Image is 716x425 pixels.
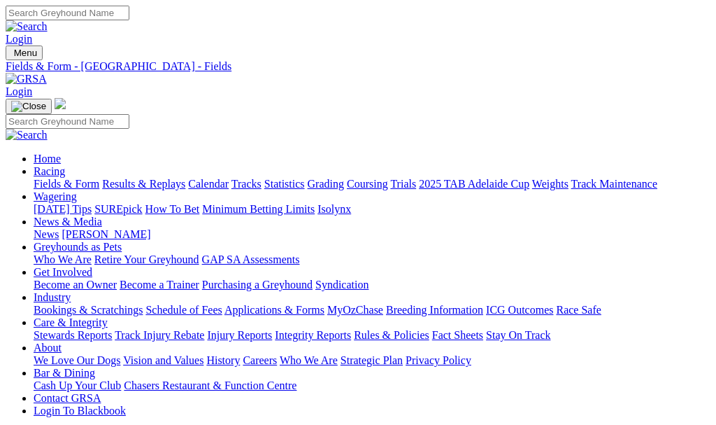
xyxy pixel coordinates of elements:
a: Login [6,85,32,97]
a: SUREpick [94,203,142,215]
a: News [34,228,59,240]
a: Track Maintenance [571,178,657,190]
div: Greyhounds as Pets [34,253,710,266]
a: Bookings & Scratchings [34,304,143,316]
a: News & Media [34,216,102,228]
div: News & Media [34,228,710,241]
a: Login [6,33,32,45]
a: Stewards Reports [34,329,112,341]
a: About [34,342,62,354]
a: Trials [390,178,416,190]
a: 2025 TAB Adelaide Cup [419,178,529,190]
a: Statistics [264,178,305,190]
a: Tracks [231,178,262,190]
a: Integrity Reports [275,329,351,341]
div: Get Involved [34,279,710,291]
img: Close [11,101,46,112]
span: Menu [14,48,37,58]
a: Who We Are [280,354,338,366]
div: Care & Integrity [34,329,710,342]
a: Syndication [315,279,368,291]
a: Industry [34,291,71,303]
a: Breeding Information [386,304,483,316]
div: About [34,354,710,367]
a: Coursing [347,178,388,190]
a: History [206,354,240,366]
div: Bar & Dining [34,379,710,392]
a: Rules & Policies [354,329,429,341]
a: [PERSON_NAME] [62,228,150,240]
img: Search [6,129,48,141]
img: Search [6,20,48,33]
a: Wagering [34,190,77,202]
a: Contact GRSA [34,392,101,404]
a: Cash Up Your Club [34,379,121,391]
a: Weights [532,178,568,190]
a: Fields & Form [34,178,99,190]
a: Become an Owner [34,279,117,291]
a: Applications & Forms [224,304,324,316]
a: Purchasing a Greyhound [202,279,313,291]
a: Careers [243,354,277,366]
a: GAP SA Assessments [202,253,300,265]
a: Schedule of Fees [145,304,222,316]
a: Fact Sheets [432,329,483,341]
a: Strategic Plan [341,354,403,366]
a: How To Bet [145,203,200,215]
div: Wagering [34,203,710,216]
a: Minimum Betting Limits [202,203,315,215]
img: logo-grsa-white.png [55,98,66,109]
a: Injury Reports [207,329,272,341]
a: Isolynx [317,203,351,215]
a: Care & Integrity [34,316,108,328]
button: Toggle navigation [6,99,52,114]
a: Privacy Policy [406,354,471,366]
a: Home [34,153,61,165]
a: Stay On Track [486,329,550,341]
a: Race Safe [556,304,601,316]
a: Results & Replays [102,178,185,190]
a: [DATE] Tips [34,203,92,215]
a: We Love Our Dogs [34,354,120,366]
a: Who We Are [34,253,92,265]
div: Industry [34,304,710,316]
a: Calendar [188,178,229,190]
a: ICG Outcomes [486,304,553,316]
a: Vision and Values [123,354,203,366]
a: Login To Blackbook [34,405,126,417]
a: Retire Your Greyhound [94,253,199,265]
input: Search [6,6,129,20]
a: Track Injury Rebate [115,329,204,341]
a: Get Involved [34,266,92,278]
input: Search [6,114,129,129]
a: Become a Trainer [120,279,199,291]
a: Chasers Restaurant & Function Centre [124,379,296,391]
a: Fields & Form - [GEOGRAPHIC_DATA] - Fields [6,60,710,73]
a: Greyhounds as Pets [34,241,122,253]
a: Grading [308,178,344,190]
a: Bar & Dining [34,367,95,379]
a: MyOzChase [327,304,383,316]
button: Toggle navigation [6,46,43,60]
a: Racing [34,165,65,177]
div: Racing [34,178,710,190]
img: GRSA [6,73,47,85]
